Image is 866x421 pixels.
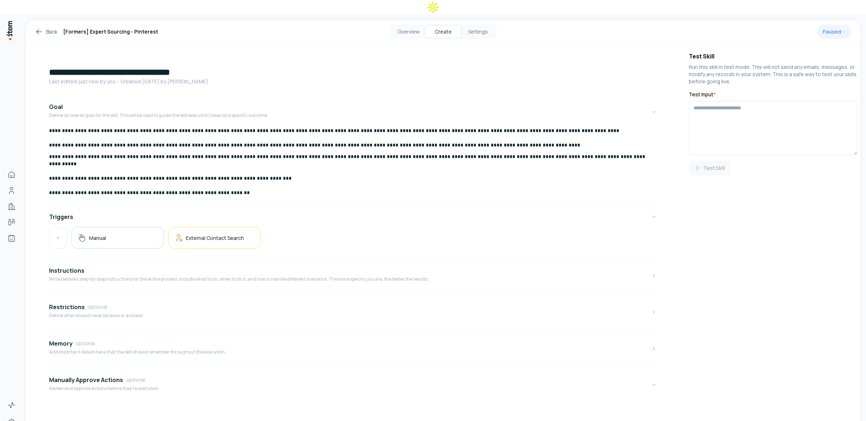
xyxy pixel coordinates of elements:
p: Review and approve actions before they're executed. [49,386,159,391]
a: Deals [4,215,19,229]
span: optional [126,376,145,383]
p: Write detailed step-by-step instructions for the entire process. Include what to do, when to do i... [49,276,429,282]
h1: [Formers] Expert Sourcing - Pinterest [63,27,158,36]
label: Test Input [689,91,857,98]
button: Triggers [49,207,657,227]
button: Overview [391,26,426,38]
a: Agents [4,231,19,245]
a: People [4,183,19,198]
button: Manually Approve ActionsoptionalReview and approve actions before they're executed. [49,370,657,400]
a: Back [35,27,57,36]
button: GoalDefine an overall goal for the skill. This will be used to guide the skill execution towards ... [49,97,657,127]
p: Run this skill in test mode. This will not send any emails, messages, or modify any records in yo... [689,63,857,85]
button: MemoryoptionalAdd important details here that the skill should remember throughout the execution. [49,333,657,364]
h5: External Contact Search [186,234,244,241]
div: Manually Approve ActionsoptionalReview and approve actions before they're executed. [49,400,657,406]
button: Create [426,26,460,38]
span: optional [75,340,95,347]
a: Activity [4,398,19,412]
h4: Restrictions [49,303,85,311]
a: Companies [4,199,19,214]
button: InstructionsWrite detailed step-by-step instructions for the entire process. Include what to do, ... [49,260,657,291]
p: Add important details here that the skill should remember throughout the execution. [49,349,226,355]
h4: Goal [49,102,63,111]
h4: Triggers [49,212,73,221]
h4: Instructions [49,266,84,275]
button: Settings [460,26,495,38]
h4: Memory [49,339,73,348]
div: GoalDefine an overall goal for the skill. This will be used to guide the skill execution towards ... [49,127,657,201]
h4: Test Skill [689,52,857,61]
div: Triggers [49,227,657,254]
a: Home [4,167,19,182]
img: Item Brain Logo [6,20,13,41]
p: Define what should never be done or avoided. [49,313,144,319]
h5: Manual [89,234,106,241]
span: optional [88,303,107,311]
button: RestrictionsoptionalDefine what should never be done or avoided. [49,297,657,327]
p: Last edited: just now by you ・Created: [DATE] by [PERSON_NAME] [49,78,657,85]
p: Define an overall goal for the skill. This will be used to guide the skill execution towards a sp... [49,113,268,118]
h4: Manually Approve Actions [49,376,123,384]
